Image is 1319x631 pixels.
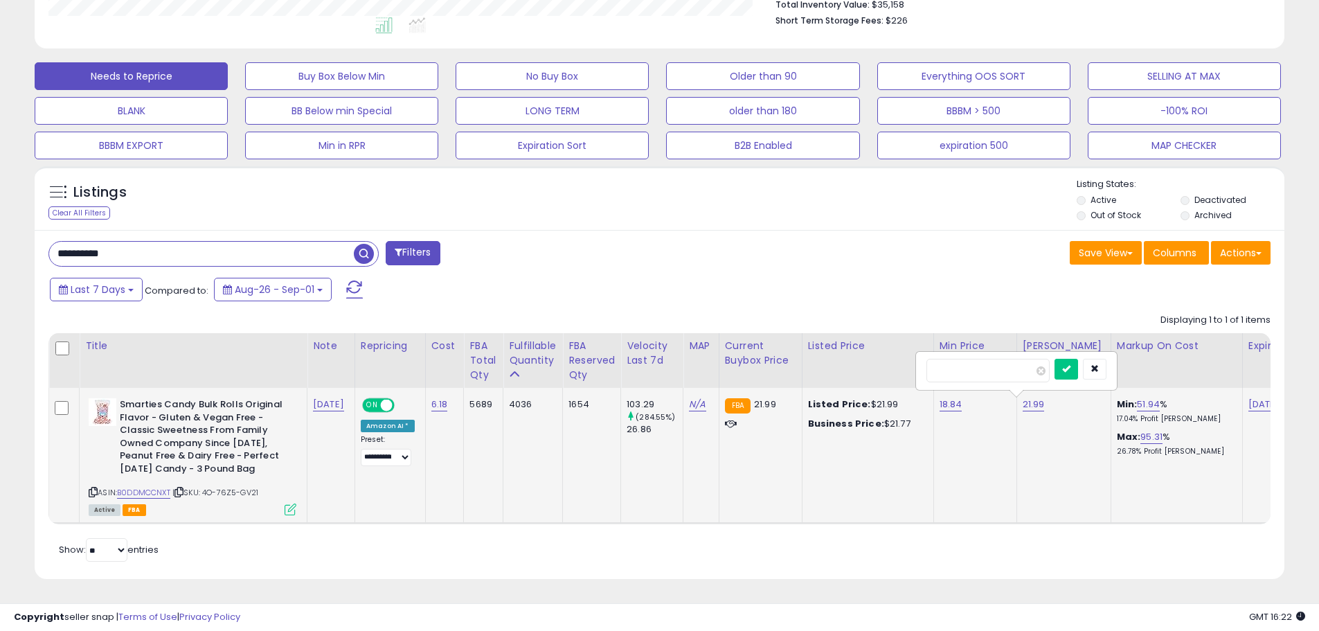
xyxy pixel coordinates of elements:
[456,132,649,159] button: Expiration Sort
[627,398,683,411] div: 103.29
[456,62,649,90] button: No Buy Box
[1137,398,1160,411] a: 51.94
[179,610,240,623] a: Privacy Policy
[666,132,859,159] button: B2B Enabled
[145,284,208,297] span: Compared to:
[636,411,675,423] small: (284.55%)
[431,398,448,411] a: 6.18
[1077,178,1284,191] p: Listing States:
[117,487,170,499] a: B0DDMCCNXT
[172,487,258,498] span: | SKU: 4O-76Z5-GV21
[1249,610,1305,623] span: 2025-09-9 16:22 GMT
[50,278,143,301] button: Last 7 Days
[666,97,859,125] button: older than 180
[14,610,64,623] strong: Copyright
[886,14,908,27] span: $226
[666,62,859,90] button: Older than 90
[1211,241,1271,265] button: Actions
[1088,62,1281,90] button: SELLING AT MAX
[1070,241,1142,265] button: Save View
[469,339,497,382] div: FBA Total Qty
[123,504,146,516] span: FBA
[689,339,712,353] div: MAP
[808,339,928,353] div: Listed Price
[313,339,349,353] div: Note
[689,398,706,411] a: N/A
[73,183,127,202] h5: Listings
[1023,339,1105,353] div: [PERSON_NAME]
[1117,398,1138,411] b: Min:
[59,543,159,556] span: Show: entries
[1117,414,1232,424] p: 17.04% Profit [PERSON_NAME]
[431,339,458,353] div: Cost
[245,62,438,90] button: Buy Box Below Min
[808,398,871,411] b: Listed Price:
[469,398,492,411] div: 5689
[754,398,776,411] span: 21.99
[627,339,677,368] div: Velocity Last 7d
[120,398,288,479] b: Smarties Candy Bulk Rolls Original Flavor - Gluten & Vegan Free - Classic Sweetness From Family O...
[118,610,177,623] a: Terms of Use
[725,398,751,414] small: FBA
[361,420,415,432] div: Amazon AI *
[235,283,314,296] span: Aug-26 - Sep-01
[245,132,438,159] button: Min in RPR
[808,398,923,411] div: $21.99
[1140,430,1163,444] a: 95.31
[1117,431,1232,456] div: %
[1091,209,1141,221] label: Out of Stock
[808,417,884,430] b: Business Price:
[214,278,332,301] button: Aug-26 - Sep-01
[940,398,962,411] a: 18.84
[35,132,228,159] button: BBBM EXPORT
[456,97,649,125] button: LONG TERM
[568,398,610,411] div: 1654
[877,62,1070,90] button: Everything OOS SORT
[877,97,1070,125] button: BBBM > 500
[89,398,116,426] img: 41LmKh-XDWL._SL40_.jpg
[775,15,883,26] b: Short Term Storage Fees:
[1117,398,1232,424] div: %
[627,423,683,436] div: 26.86
[1160,314,1271,327] div: Displaying 1 to 1 of 1 items
[1194,209,1232,221] label: Archived
[85,339,301,353] div: Title
[393,400,415,411] span: OFF
[1117,447,1232,456] p: 26.78% Profit [PERSON_NAME]
[940,339,1011,353] div: Min Price
[361,339,420,353] div: Repricing
[313,398,344,411] a: [DATE]
[1111,333,1242,388] th: The percentage added to the cost of goods (COGS) that forms the calculator for Min & Max prices.
[48,206,110,220] div: Clear All Filters
[877,132,1070,159] button: expiration 500
[35,97,228,125] button: BLANK
[364,400,381,411] span: ON
[14,611,240,624] div: seller snap | |
[71,283,125,296] span: Last 7 Days
[35,62,228,90] button: Needs to Reprice
[509,398,552,411] div: 4036
[1117,430,1141,443] b: Max:
[1248,398,1280,411] a: [DATE]
[1088,132,1281,159] button: MAP CHECKER
[725,339,796,368] div: Current Buybox Price
[245,97,438,125] button: BB Below min Special
[1144,241,1209,265] button: Columns
[1117,339,1237,353] div: Markup on Cost
[386,241,440,265] button: Filters
[89,504,120,516] span: All listings currently available for purchase on Amazon
[808,418,923,430] div: $21.77
[1153,246,1196,260] span: Columns
[1088,97,1281,125] button: -100% ROI
[1091,194,1116,206] label: Active
[1194,194,1246,206] label: Deactivated
[568,339,615,382] div: FBA Reserved Qty
[509,339,557,368] div: Fulfillable Quantity
[89,398,296,514] div: ASIN:
[361,435,415,466] div: Preset:
[1023,398,1045,411] a: 21.99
